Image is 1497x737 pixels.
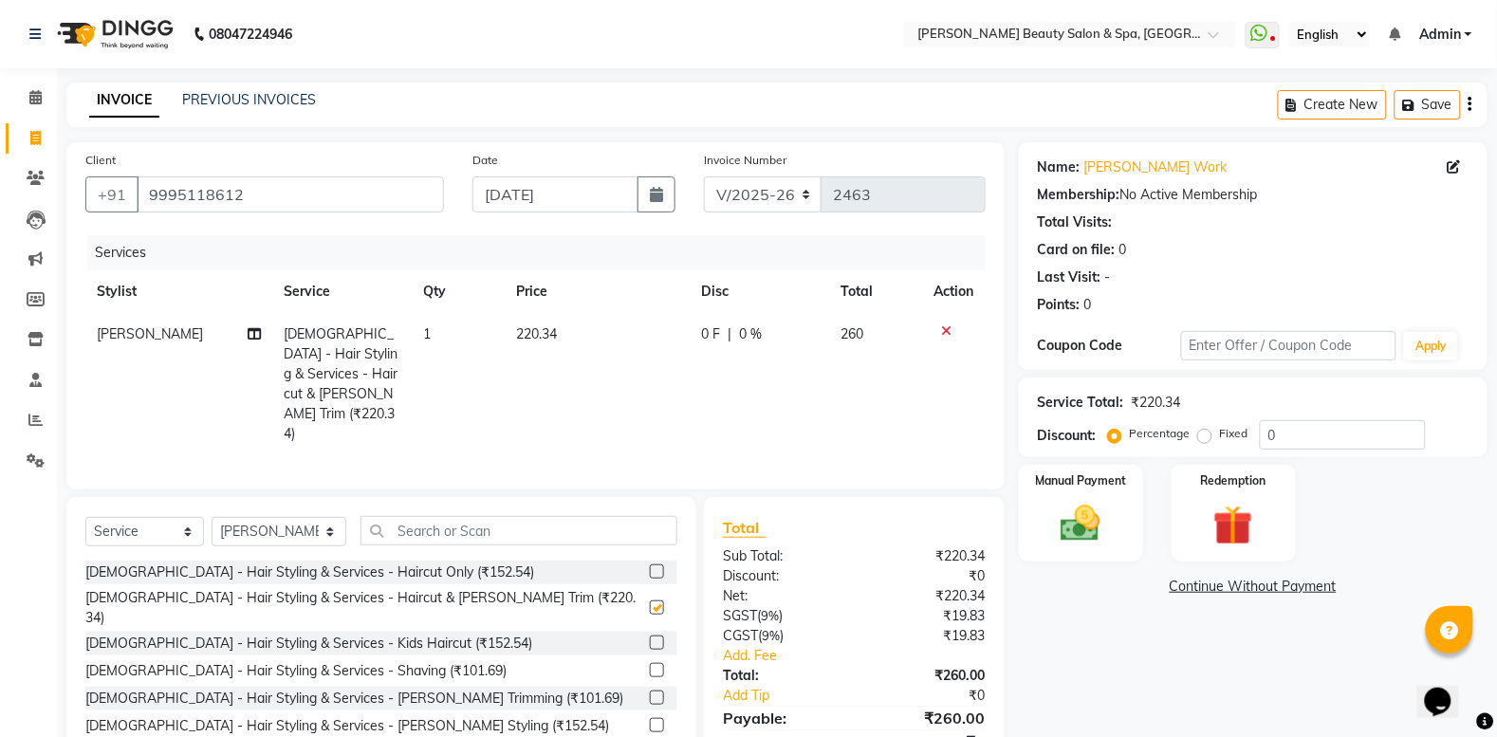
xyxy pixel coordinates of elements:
[709,686,878,706] a: Add Tip
[854,566,999,586] div: ₹0
[1038,295,1081,315] div: Points:
[85,588,642,628] div: [DEMOGRAPHIC_DATA] - Hair Styling & Services - Haircut & [PERSON_NAME] Trim (₹220.34)
[413,270,506,313] th: Qty
[87,235,1000,270] div: Services
[1038,212,1113,232] div: Total Visits:
[517,325,558,342] span: 220.34
[723,627,758,644] span: CGST
[702,324,721,344] span: 0 F
[182,91,316,108] a: PREVIOUS INVOICES
[709,666,854,686] div: Total:
[723,518,767,538] span: Total
[137,176,444,212] input: Search by Name/Mobile/Email/Code
[1038,426,1097,446] div: Discount:
[273,270,413,313] th: Service
[85,689,623,709] div: [DEMOGRAPHIC_DATA] - Hair Styling & Services - [PERSON_NAME] Trimming (₹101.69)
[1119,240,1127,260] div: 0
[854,626,999,646] div: ₹19.83
[709,606,854,626] div: ( )
[1048,501,1113,546] img: _cash.svg
[1035,472,1126,489] label: Manual Payment
[709,646,1000,666] a: Add. Fee
[691,270,830,313] th: Disc
[1181,331,1396,360] input: Enter Offer / Coupon Code
[723,607,757,624] span: SGST
[1132,393,1181,413] div: ₹220.34
[709,586,854,606] div: Net:
[1038,240,1116,260] div: Card on file:
[923,270,986,313] th: Action
[1201,501,1266,550] img: _gift.svg
[709,707,854,729] div: Payable:
[709,546,854,566] div: Sub Total:
[854,666,999,686] div: ₹260.00
[424,325,432,342] span: 1
[1130,425,1191,442] label: Percentage
[1220,425,1248,442] label: Fixed
[761,608,779,623] span: 9%
[1404,332,1458,360] button: Apply
[854,546,999,566] div: ₹220.34
[285,325,398,442] span: [DEMOGRAPHIC_DATA] - Hair Styling & Services - Haircut & [PERSON_NAME] Trim (₹220.34)
[762,628,780,643] span: 9%
[85,716,609,736] div: [DEMOGRAPHIC_DATA] - Hair Styling & Services - [PERSON_NAME] Styling (₹152.54)
[841,325,863,342] span: 260
[1105,267,1111,287] div: -
[729,324,732,344] span: |
[85,661,507,681] div: [DEMOGRAPHIC_DATA] - Hair Styling & Services - Shaving (₹101.69)
[85,176,139,212] button: +91
[1395,90,1461,120] button: Save
[85,562,534,582] div: [DEMOGRAPHIC_DATA] - Hair Styling & Services - Haircut Only (₹152.54)
[854,707,999,729] div: ₹260.00
[1038,336,1181,356] div: Coupon Code
[97,325,203,342] span: [PERSON_NAME]
[1038,393,1124,413] div: Service Total:
[1278,90,1387,120] button: Create New
[85,152,116,169] label: Client
[1038,185,1469,205] div: No Active Membership
[709,566,854,586] div: Discount:
[506,270,691,313] th: Price
[704,152,786,169] label: Invoice Number
[360,516,677,545] input: Search or Scan
[85,270,273,313] th: Stylist
[740,324,763,344] span: 0 %
[1084,157,1228,177] a: [PERSON_NAME] Work
[1417,661,1478,718] iframe: chat widget
[709,626,854,646] div: ( )
[1038,267,1101,287] div: Last Visit:
[1038,157,1081,177] div: Name:
[1201,472,1266,489] label: Redemption
[1084,295,1092,315] div: 0
[472,152,498,169] label: Date
[1023,577,1484,597] a: Continue Without Payment
[209,8,292,61] b: 08047224946
[89,83,159,118] a: INVOICE
[1419,25,1461,45] span: Admin
[878,686,1000,706] div: ₹0
[829,270,922,313] th: Total
[1038,185,1120,205] div: Membership:
[854,586,999,606] div: ₹220.34
[85,634,532,654] div: [DEMOGRAPHIC_DATA] - Hair Styling & Services - Kids Haircut (₹152.54)
[854,606,999,626] div: ₹19.83
[48,8,178,61] img: logo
